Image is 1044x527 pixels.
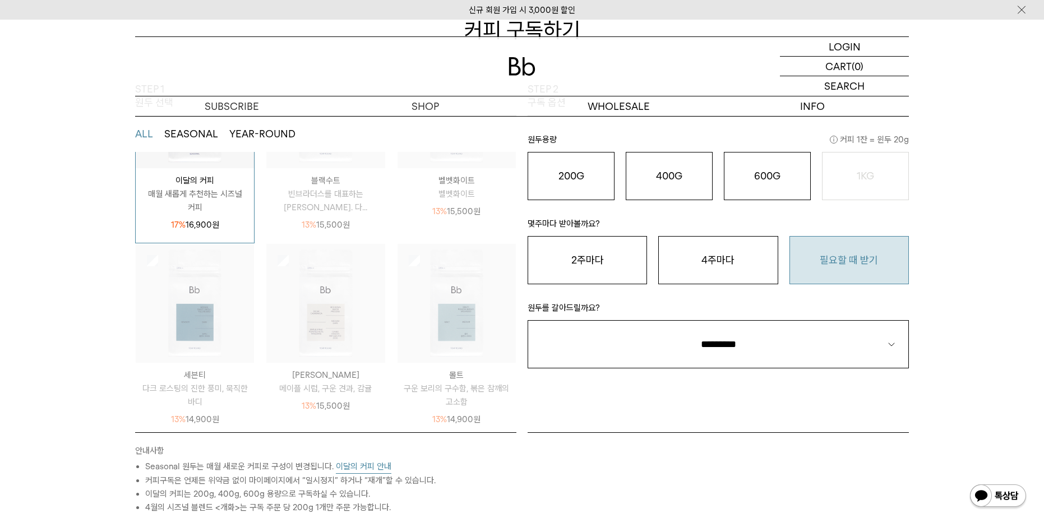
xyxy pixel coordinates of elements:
[658,236,778,284] button: 4주마다
[266,187,385,214] p: 빈브라더스를 대표하는 [PERSON_NAME]. 다...
[626,152,713,200] button: 400G
[329,96,522,116] a: SHOP
[398,382,516,409] p: 구운 보리의 구수함, 볶은 참깨의 고소함
[136,187,254,214] p: 매월 새롭게 추천하는 시즈널 커피
[469,5,575,15] a: 신규 회원 가입 시 3,000원 할인
[145,487,516,501] li: 이달의 커피는 200g, 400g, 600g 용량으로 구독하실 수 있습니다.
[302,401,316,411] span: 13%
[432,413,481,426] p: 14,900
[528,236,647,284] button: 2주마다
[266,382,385,395] p: 메이플 시럽, 구운 견과, 감귤
[432,205,481,218] p: 15,500
[336,460,391,474] button: 이달의 커피 안내
[822,152,909,200] button: 1KG
[398,244,516,362] img: 상품이미지
[135,96,329,116] a: SUBSCRIBE
[724,152,811,200] button: 600G
[145,474,516,487] li: 커피구독은 언제든 위약금 없이 마이페이지에서 “일시정지” 하거나 “재개”할 수 있습니다.
[302,220,316,230] span: 13%
[509,57,535,76] img: 로고
[171,220,186,230] span: 17%
[266,368,385,382] p: [PERSON_NAME]
[473,414,481,424] span: 원
[715,96,909,116] p: INFO
[432,414,447,424] span: 13%
[302,399,350,413] p: 15,500
[857,170,874,182] o: 1KG
[343,220,350,230] span: 원
[164,127,218,141] button: SEASONAL
[136,368,254,382] p: 세븐티
[171,413,219,426] p: 14,900
[656,170,682,182] o: 400G
[398,187,516,201] p: 벨벳화이트
[145,460,516,474] li: Seasonal 원두는 매월 새로운 커피로 구성이 변경됩니다.
[780,37,909,57] a: LOGIN
[266,244,385,362] img: 상품이미지
[398,368,516,382] p: 몰트
[212,220,219,230] span: 원
[302,218,350,232] p: 15,500
[343,401,350,411] span: 원
[558,170,584,182] o: 200G
[825,57,852,76] p: CART
[829,37,861,56] p: LOGIN
[528,152,615,200] button: 200G
[969,483,1027,510] img: 카카오톡 채널 1:1 채팅 버튼
[136,244,254,362] img: 상품이미지
[171,218,219,232] p: 16,900
[212,414,219,424] span: 원
[398,174,516,187] p: 벨벳화이트
[136,174,254,187] p: 이달의 커피
[528,301,909,320] p: 원두를 갈아드릴까요?
[266,174,385,187] p: 블랙수트
[852,57,863,76] p: (0)
[473,206,481,216] span: 원
[830,133,909,146] span: 커피 1잔 = 윈두 20g
[754,170,780,182] o: 600G
[528,133,909,152] p: 원두용량
[135,127,153,141] button: ALL
[135,444,516,460] p: 안내사항
[789,236,909,284] button: 필요할 때 받기
[136,382,254,409] p: 다크 로스팅의 진한 풍미, 묵직한 바디
[824,76,865,96] p: SEARCH
[171,414,186,424] span: 13%
[528,217,909,236] p: 몇주마다 받아볼까요?
[145,501,516,514] li: 4월의 시즈널 블렌드 <개화>는 구독 주문 당 200g 1개만 주문 가능합니다.
[522,96,715,116] p: WHOLESALE
[229,127,295,141] button: YEAR-ROUND
[432,206,447,216] span: 13%
[780,57,909,76] a: CART (0)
